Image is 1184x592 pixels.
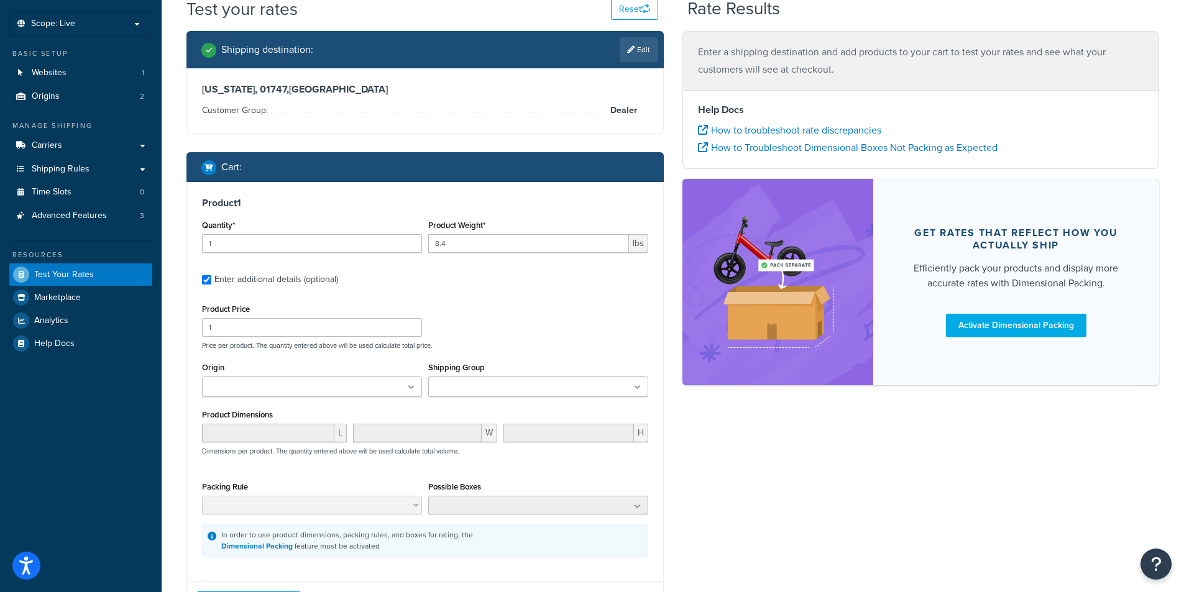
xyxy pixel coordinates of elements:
[32,68,67,78] span: Websites
[9,181,152,204] li: Time Slots
[9,85,152,108] li: Origins
[9,204,152,227] li: Advanced Features
[32,164,89,175] span: Shipping Rules
[202,234,422,253] input: 0.0
[202,304,250,314] label: Product Price
[701,198,855,366] img: feature-image-dim-d40ad3071a2b3c8e08177464837368e35600d3c5e73b18a22c1e4bb210dc32ac.png
[142,68,144,78] span: 1
[199,341,651,350] p: Price per product. The quantity entered above will be used calculate total price.
[903,227,1130,252] div: Get rates that reflect how you actually ship
[334,424,347,442] span: L
[202,410,273,419] label: Product Dimensions
[214,271,338,288] div: Enter additional details (optional)
[32,211,107,221] span: Advanced Features
[698,43,1144,78] p: Enter a shipping destination and add products to your cart to test your rates and see what your c...
[482,424,497,442] span: W
[698,102,1144,117] h4: Help Docs
[9,250,152,260] div: Resources
[1140,549,1172,580] button: Open Resource Center
[221,540,293,552] a: Dimensional Packing
[9,286,152,309] a: Marketplace
[607,103,637,118] span: Dealer
[428,363,485,372] label: Shipping Group
[202,83,648,96] h3: [US_STATE], 01747 , [GEOGRAPHIC_DATA]
[199,447,459,455] p: Dimensions per product. The quantity entered above will be used calculate total volume.
[9,48,152,59] div: Basic Setup
[9,332,152,355] a: Help Docs
[34,270,94,280] span: Test Your Rates
[9,263,152,286] a: Test Your Rates
[32,91,60,102] span: Origins
[9,61,152,84] li: Websites
[34,316,68,326] span: Analytics
[9,121,152,131] div: Manage Shipping
[629,234,648,253] span: lbs
[698,123,881,137] a: How to troubleshoot rate discrepancies
[698,140,998,155] a: How to Troubleshoot Dimensional Boxes Not Packing as Expected
[34,293,81,303] span: Marketplace
[202,197,648,209] h3: Product 1
[202,363,224,372] label: Origin
[221,529,473,552] div: In order to use product dimensions, packing rules, and boxes for rating, the feature must be acti...
[634,424,648,442] span: H
[34,339,75,349] span: Help Docs
[9,204,152,227] a: Advanced Features3
[140,211,144,221] span: 3
[202,275,211,285] input: Enter additional details (optional)
[221,162,242,173] h2: Cart :
[32,140,62,151] span: Carriers
[428,221,485,230] label: Product Weight*
[903,261,1130,291] div: Efficiently pack your products and display more accurate rates with Dimensional Packing.
[428,234,629,253] input: 0.00
[946,314,1086,337] a: Activate Dimensional Packing
[31,19,75,29] span: Scope: Live
[202,221,235,230] label: Quantity*
[140,91,144,102] span: 2
[9,158,152,181] a: Shipping Rules
[9,309,152,332] a: Analytics
[9,134,152,157] a: Carriers
[620,37,658,62] a: Edit
[9,85,152,108] a: Origins2
[9,61,152,84] a: Websites1
[428,482,481,491] label: Possible Boxes
[221,44,313,55] h2: Shipping destination :
[202,104,271,117] span: Customer Group:
[9,181,152,204] a: Time Slots0
[140,187,144,198] span: 0
[202,482,248,491] label: Packing Rule
[32,187,71,198] span: Time Slots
